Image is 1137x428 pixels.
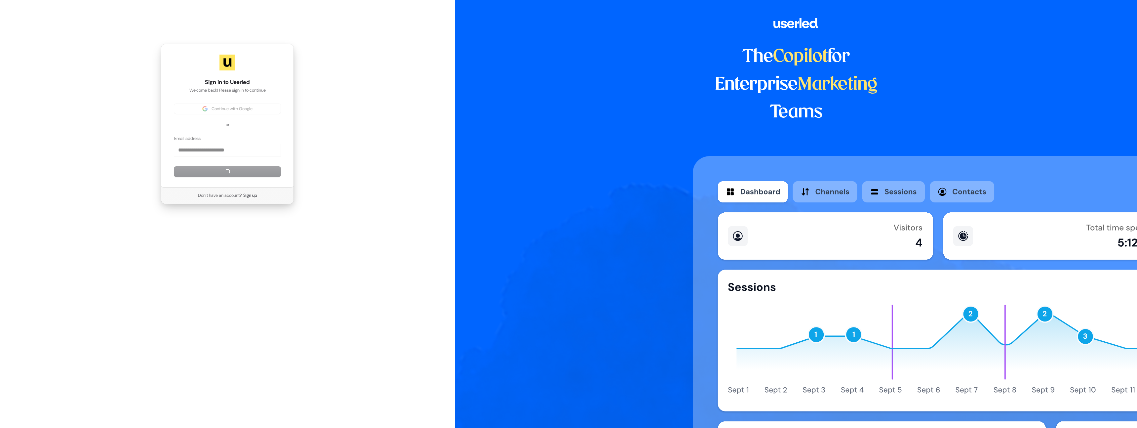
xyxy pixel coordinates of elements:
h1: The for Enterprise Teams [693,43,899,126]
a: Sign up [243,193,257,198]
span: Copilot [773,48,828,65]
span: Don’t have an account? [198,193,242,198]
img: Userled [219,55,235,70]
p: or [226,122,229,128]
h1: Sign in to Userled [174,78,281,86]
p: Welcome back! Please sign in to continue [174,87,281,93]
span: Marketing [798,76,878,93]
